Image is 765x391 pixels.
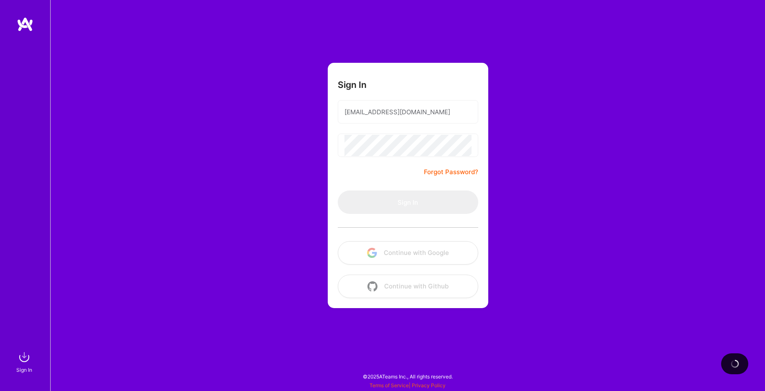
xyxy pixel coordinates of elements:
[367,281,377,291] img: icon
[338,241,478,265] button: Continue with Google
[367,248,377,258] img: icon
[338,80,367,90] h3: Sign In
[344,101,472,123] input: Email...
[424,167,478,177] a: Forgot Password?
[18,349,33,374] a: sign inSign In
[16,349,33,365] img: sign in
[17,17,33,32] img: logo
[412,382,446,388] a: Privacy Policy
[338,275,478,298] button: Continue with Github
[370,382,446,388] span: |
[370,382,409,388] a: Terms of Service
[338,190,478,214] button: Sign In
[729,358,741,370] img: loading
[16,365,32,374] div: Sign In
[50,366,765,387] div: © 2025 ATeams Inc., All rights reserved.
